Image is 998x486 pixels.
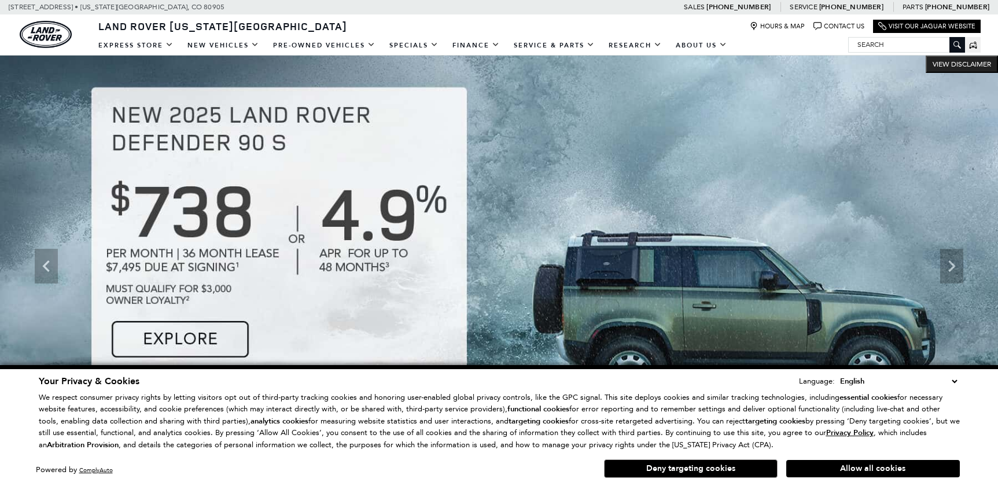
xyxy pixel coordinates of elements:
[36,466,113,474] div: Powered by
[266,35,382,56] a: Pre-Owned Vehicles
[925,2,989,12] a: [PHONE_NUMBER]
[47,440,119,450] strong: Arbitration Provision
[750,22,805,31] a: Hours & Map
[509,416,569,426] strong: targeting cookies
[91,19,354,33] a: Land Rover [US_STATE][GEOGRAPHIC_DATA]
[813,22,864,31] a: Contact Us
[684,3,705,11] span: Sales
[251,416,308,426] strong: analytics cookies
[91,35,734,56] nav: Main Navigation
[839,392,897,403] strong: essential cookies
[903,3,923,11] span: Parts
[445,35,507,56] a: Finance
[382,35,445,56] a: Specials
[837,375,960,388] select: Language Select
[849,38,964,51] input: Search
[799,377,835,385] div: Language:
[507,404,569,414] strong: functional cookies
[790,3,817,11] span: Service
[91,35,181,56] a: EXPRESS STORE
[79,466,113,474] a: ComplyAuto
[20,21,72,48] a: land-rover
[786,460,960,477] button: Allow all cookies
[933,60,991,69] span: VIEW DISCLAIMER
[39,375,139,388] span: Your Privacy & Cookies
[39,392,960,451] p: We respect consumer privacy rights by letting visitors opt out of third-party tracking cookies an...
[926,56,998,73] button: VIEW DISCLAIMER
[98,19,347,33] span: Land Rover [US_STATE][GEOGRAPHIC_DATA]
[706,2,771,12] a: [PHONE_NUMBER]
[20,21,72,48] img: Land Rover
[940,249,963,283] div: Next
[819,2,883,12] a: [PHONE_NUMBER]
[9,3,224,11] a: [STREET_ADDRESS] • [US_STATE][GEOGRAPHIC_DATA], CO 80905
[604,459,778,478] button: Deny targeting cookies
[35,249,58,283] div: Previous
[181,35,266,56] a: New Vehicles
[826,428,874,437] a: Privacy Policy
[745,416,805,426] strong: targeting cookies
[826,428,874,438] u: Privacy Policy
[878,22,975,31] a: Visit Our Jaguar Website
[602,35,669,56] a: Research
[669,35,734,56] a: About Us
[507,35,602,56] a: Service & Parts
